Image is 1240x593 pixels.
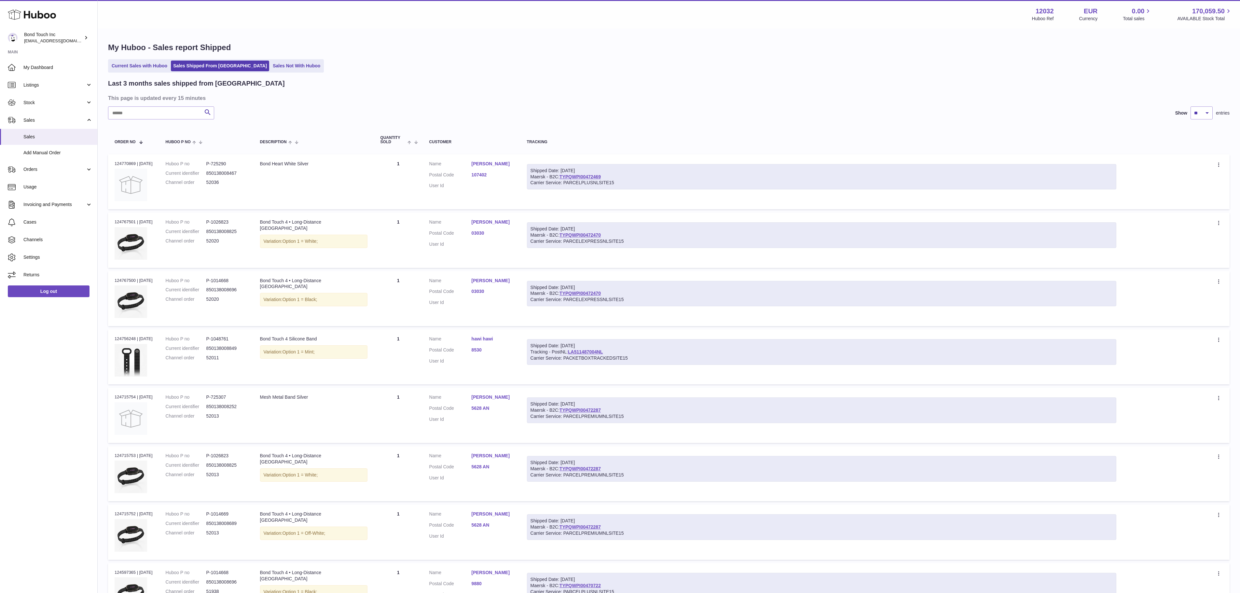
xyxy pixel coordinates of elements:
div: 124715754 | [DATE] [115,394,153,400]
div: Maersk - B2C: [527,514,1116,540]
a: 8530 [472,347,514,353]
dd: P-725307 [206,394,247,400]
img: no-photo.jpg [115,169,147,201]
dt: Postal Code [429,405,472,413]
a: 107402 [472,172,514,178]
a: 03030 [472,288,514,295]
div: Carrier Service: PACKETBOXTRACKEDSITE15 [530,355,1113,361]
a: TYPQWPI00472470 [559,291,601,296]
div: Mesh Metal Band Silver [260,394,367,400]
div: Carrier Service: PARCELPREMIUMNLSITE15 [530,413,1113,420]
div: Shipped Date: [DATE] [530,518,1113,524]
dt: Channel order [166,530,206,536]
dt: Name [429,453,472,461]
dt: User Id [429,416,472,422]
dt: Channel order [166,238,206,244]
a: [PERSON_NAME] [472,511,514,517]
span: Sales [23,134,92,140]
dt: Huboo P no [166,219,206,225]
a: Sales Not With Huboo [270,61,323,71]
span: Huboo P no [166,140,191,144]
div: 124597365 | [DATE] [115,570,153,575]
a: TYPQWPI00472287 [559,466,601,471]
dd: 850138008467 [206,170,247,176]
a: Sales Shipped From [GEOGRAPHIC_DATA] [171,61,269,71]
dt: Name [429,336,472,344]
a: 9880 [472,581,514,587]
div: Variation: [260,293,367,306]
a: 170,059.50 AVAILABLE Stock Total [1177,7,1232,22]
span: Option 1 = White; [282,239,318,244]
div: 124756248 | [DATE] [115,336,153,342]
dt: Postal Code [429,230,472,238]
a: [PERSON_NAME] [472,453,514,459]
a: 5628 AN [472,522,514,528]
span: Option 1 = Off-White; [282,531,325,536]
dt: Name [429,219,472,227]
td: 1 [374,154,423,209]
span: Option 1 = Black; [282,297,317,302]
div: Shipped Date: [DATE] [530,401,1113,407]
a: Log out [8,285,90,297]
dt: User Id [429,358,472,364]
div: Bond Heart White Silver [260,161,367,167]
dt: Postal Code [429,464,472,472]
dt: Name [429,161,472,169]
div: Shipped Date: [DATE] [530,168,1113,174]
div: Carrier Service: PARCELPLUSNLSITE15 [530,180,1113,186]
span: Sales [23,117,86,123]
a: [PERSON_NAME] [472,278,514,284]
a: TYPQWPI00472470 [559,232,601,238]
dt: Postal Code [429,172,472,180]
dd: 52013 [206,413,247,419]
dt: Channel order [166,296,206,302]
a: TYPQWPI00472469 [559,174,601,179]
a: hawi hawi [472,336,514,342]
dt: User Id [429,299,472,306]
div: Maersk - B2C: [527,397,1116,423]
span: 0.00 [1132,7,1145,16]
dd: 850138008252 [206,404,247,410]
dt: Huboo P no [166,394,206,400]
dd: P-1048761 [206,336,247,342]
dd: 850138008849 [206,345,247,352]
dt: User Id [429,241,472,247]
a: TYPQWPI00472287 [559,524,601,530]
dd: P-1014669 [206,511,247,517]
dt: Huboo P no [166,453,206,459]
strong: 12032 [1036,7,1054,16]
a: 0.00 Total sales [1123,7,1152,22]
dt: User Id [429,183,472,189]
td: 1 [374,213,423,268]
dd: 52013 [206,530,247,536]
dd: P-1014668 [206,278,247,284]
span: Listings [23,82,86,88]
td: 1 [374,388,423,443]
a: LA511487004NL [568,349,603,354]
dt: Current identifier [166,228,206,235]
dd: 52013 [206,472,247,478]
dd: 850138008696 [206,287,247,293]
dd: 52020 [206,238,247,244]
dt: Current identifier [166,520,206,527]
dt: Huboo P no [166,570,206,576]
div: Variation: [260,345,367,359]
div: 124715752 | [DATE] [115,511,153,517]
span: Settings [23,254,92,260]
dt: Postal Code [429,581,472,588]
dt: Postal Code [429,347,472,355]
dd: P-725290 [206,161,247,167]
div: Variation: [260,468,367,482]
dt: Huboo P no [166,336,206,342]
span: Invoicing and Payments [23,201,86,208]
div: 124715753 | [DATE] [115,453,153,459]
div: Carrier Service: PARCELPREMIUMNLSITE15 [530,530,1113,536]
dt: Current identifier [166,404,206,410]
div: Currency [1079,16,1098,22]
div: Bond Touch 4 • Long-Distance [GEOGRAPHIC_DATA] [260,570,367,582]
a: 5628 AN [472,405,514,411]
dt: Channel order [166,413,206,419]
dt: Postal Code [429,522,472,530]
td: 1 [374,446,423,501]
dt: Channel order [166,179,206,186]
